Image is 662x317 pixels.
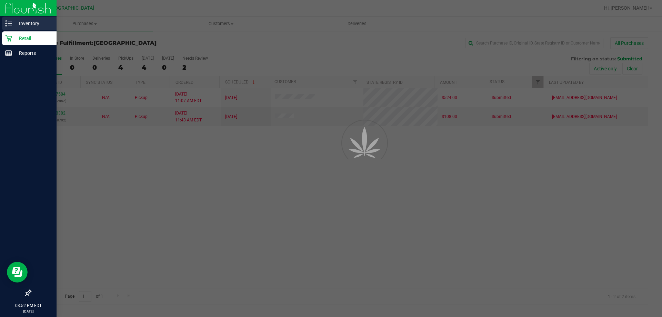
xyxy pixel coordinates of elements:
[3,303,53,309] p: 03:52 PM EDT
[3,309,53,314] p: [DATE]
[5,20,12,27] inline-svg: Inventory
[5,50,12,57] inline-svg: Reports
[12,49,53,57] p: Reports
[12,34,53,42] p: Retail
[12,19,53,28] p: Inventory
[7,262,28,283] iframe: Resource center
[5,35,12,42] inline-svg: Retail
